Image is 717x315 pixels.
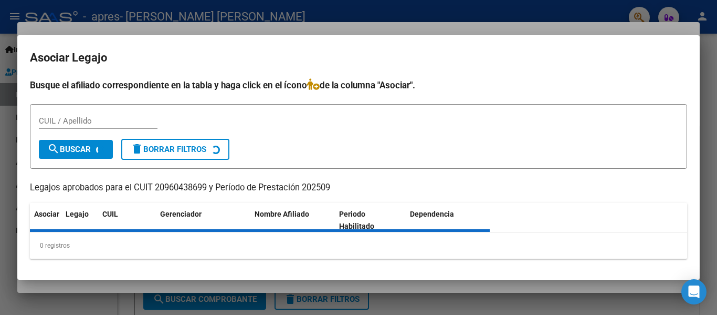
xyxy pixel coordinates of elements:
span: Borrar Filtros [131,145,206,154]
button: Borrar Filtros [121,139,229,160]
datatable-header-cell: CUIL [98,203,156,238]
span: Buscar [47,145,91,154]
h2: Asociar Legajo [30,48,687,68]
datatable-header-cell: Asociar [30,203,61,238]
datatable-header-cell: Gerenciador [156,203,250,238]
span: Gerenciador [160,210,202,218]
span: CUIL [102,210,118,218]
datatable-header-cell: Legajo [61,203,98,238]
span: Nombre Afiliado [255,210,309,218]
div: 0 registros [30,232,687,259]
h4: Busque el afiliado correspondiente en la tabla y haga click en el ícono de la columna "Asociar". [30,78,687,92]
div: Open Intercom Messenger [681,279,707,304]
mat-icon: search [47,143,60,155]
datatable-header-cell: Nombre Afiliado [250,203,335,238]
span: Periodo Habilitado [339,210,374,230]
button: Buscar [39,140,113,159]
datatable-header-cell: Dependencia [406,203,490,238]
mat-icon: delete [131,143,143,155]
span: Asociar [34,210,59,218]
datatable-header-cell: Periodo Habilitado [335,203,406,238]
span: Legajo [66,210,89,218]
p: Legajos aprobados para el CUIT 20960438699 y Período de Prestación 202509 [30,181,687,195]
span: Dependencia [410,210,454,218]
